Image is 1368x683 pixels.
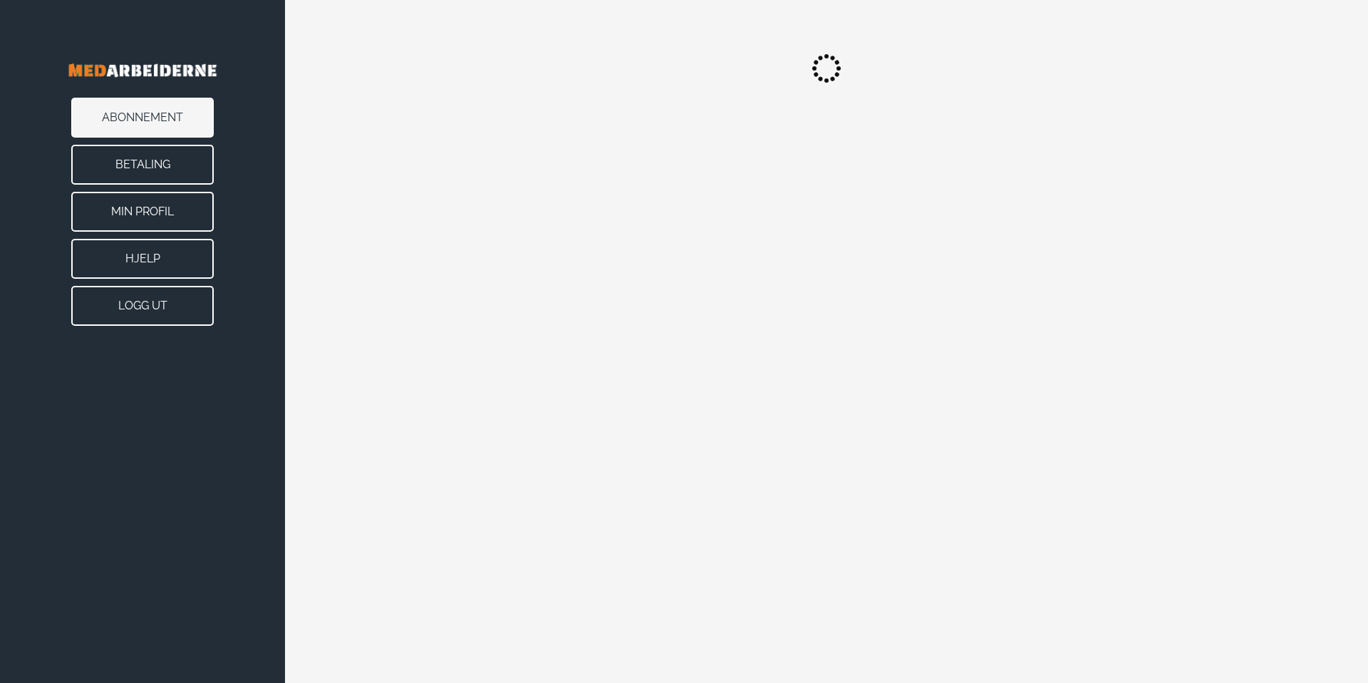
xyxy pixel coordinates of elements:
button: Logg ut [71,286,214,326]
button: Min Profil [71,192,214,232]
button: Abonnement [71,98,214,138]
button: Hjelp [71,239,214,279]
img: Banner [28,43,256,98]
button: Betaling [71,145,214,185]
